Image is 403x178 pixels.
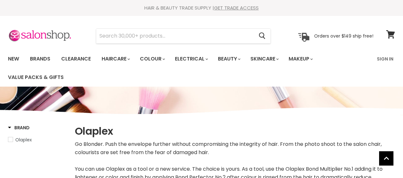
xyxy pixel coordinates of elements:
[170,52,212,66] a: Electrical
[373,52,397,66] a: Sign In
[15,137,32,143] span: Olaplex
[97,52,134,66] a: Haircare
[25,52,55,66] a: Brands
[246,52,283,66] a: Skincare
[284,52,317,66] a: Makeup
[3,71,68,84] a: Value Packs & Gifts
[75,125,395,138] h1: Olaplex
[3,50,373,87] ul: Main menu
[8,125,30,131] h3: Brand
[214,4,259,11] a: GET TRADE ACCESS
[3,52,24,66] a: New
[254,29,270,43] button: Search
[96,29,254,43] input: Search
[314,33,373,39] p: Orders over $149 ship free!
[135,52,169,66] a: Colour
[56,52,96,66] a: Clearance
[8,136,67,143] a: Olaplex
[213,52,244,66] a: Beauty
[96,28,271,44] form: Product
